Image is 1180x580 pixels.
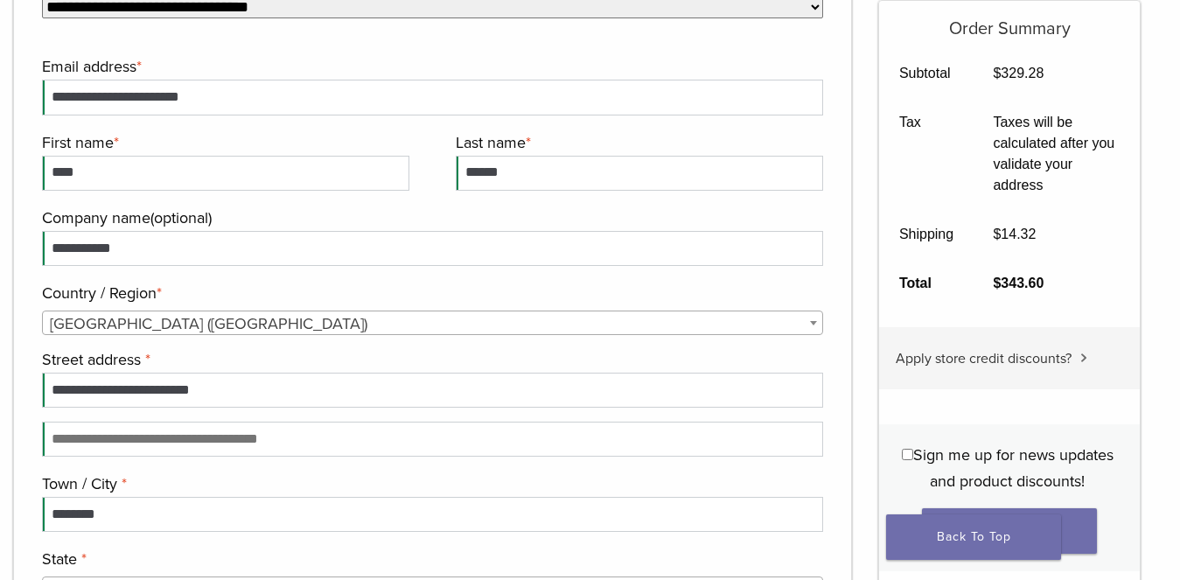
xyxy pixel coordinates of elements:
[42,129,405,156] label: First name
[42,53,819,80] label: Email address
[913,445,1114,491] span: Sign me up for news updates and product discounts!
[879,1,1140,39] h5: Order Summary
[456,129,819,156] label: Last name
[42,205,819,231] label: Company name
[993,227,1001,241] span: $
[43,311,822,336] span: United States (US)
[896,350,1072,367] span: Apply store credit discounts?
[974,98,1140,210] td: Taxes will be calculated after you validate your address
[993,227,1036,241] bdi: 14.32
[922,508,1097,554] button: Place order
[150,208,212,227] span: (optional)
[879,49,974,98] th: Subtotal
[879,210,974,259] th: Shipping
[993,276,1001,290] span: $
[42,546,819,572] label: State
[879,259,974,308] th: Total
[902,449,913,460] input: Sign me up for news updates and product discounts!
[993,66,1044,80] bdi: 329.28
[993,66,1001,80] span: $
[886,514,1061,560] a: Back To Top
[42,471,819,497] label: Town / City
[42,311,823,335] span: Country / Region
[1080,353,1087,362] img: caret.svg
[993,276,1044,290] bdi: 343.60
[879,98,974,210] th: Tax
[42,280,819,306] label: Country / Region
[42,346,819,373] label: Street address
